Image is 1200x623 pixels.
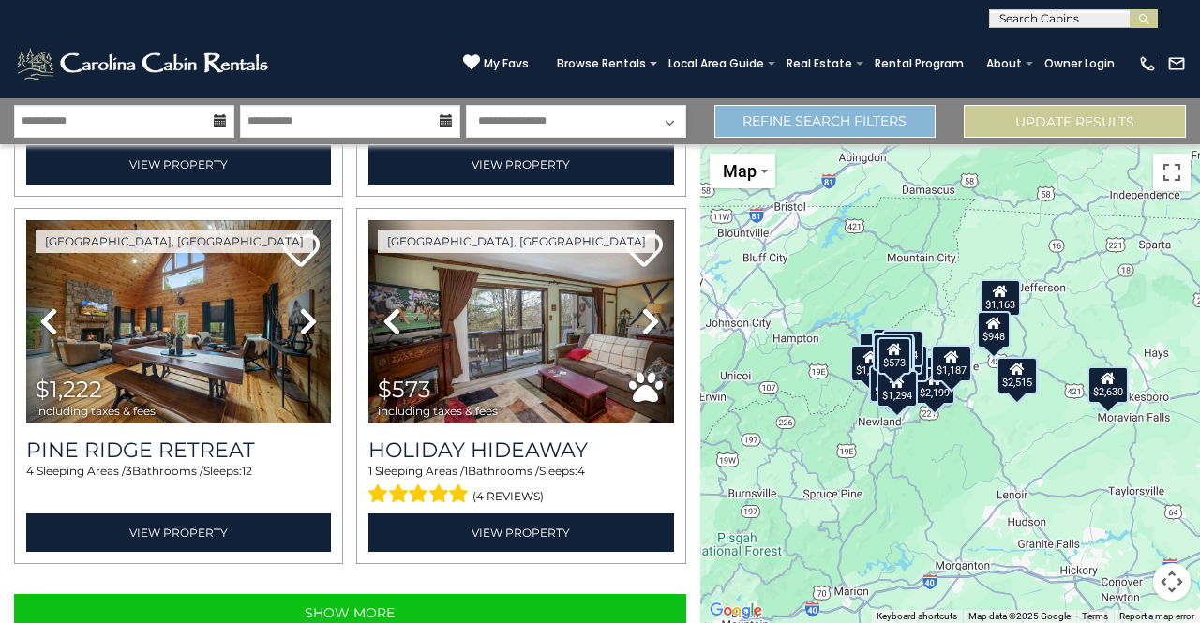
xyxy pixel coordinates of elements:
a: Holiday Hideaway [368,438,673,463]
a: [GEOGRAPHIC_DATA], [GEOGRAPHIC_DATA] [378,230,655,253]
div: $1,294 [877,369,918,407]
a: Pine Ridge Retreat [26,438,331,463]
button: Change map style [710,154,775,188]
span: $573 [378,376,431,403]
div: Sleeping Areas / Bathrooms / Sleeps: [368,463,673,508]
span: 3 [126,464,132,478]
a: View Property [368,513,673,552]
span: (4 reviews) [472,484,544,509]
img: White-1-2.png [14,45,274,82]
button: Update Results [964,105,1186,138]
a: About [977,51,1031,77]
a: Add to favorites [625,231,663,272]
img: thumbnail_169077895.jpeg [26,220,331,424]
span: 1 [368,464,372,478]
div: $1,222 [873,333,914,370]
img: phone-regular-white.png [1138,54,1157,73]
div: Sleeping Areas / Bathrooms / Sleeps: [26,463,331,508]
a: View Property [26,513,331,552]
div: $1,509 [873,328,914,365]
div: $2,630 [1088,365,1130,403]
a: Terms (opens in new tab) [1082,611,1108,621]
button: Toggle fullscreen view [1153,154,1191,191]
a: Rental Program [865,51,973,77]
div: $948 [978,310,1012,348]
div: $2,199 [914,366,955,404]
a: [GEOGRAPHIC_DATA], [GEOGRAPHIC_DATA] [36,230,313,253]
span: $1,222 [36,376,102,403]
img: mail-regular-white.png [1167,54,1186,73]
div: $1,163 [980,278,1021,316]
div: $2,515 [997,357,1039,394]
a: Owner Login [1035,51,1124,77]
span: 4 [577,464,585,478]
span: Map data ©2025 Google [968,611,1071,621]
a: Refine Search Filters [714,105,937,138]
a: Local Area Guide [659,51,773,77]
a: My Favs [463,53,529,73]
span: Map [723,161,757,181]
a: View Property [26,145,331,184]
span: 12 [242,464,252,478]
div: $1,165 [869,364,910,402]
img: thumbnail_163267576.jpeg [368,220,673,424]
span: including taxes & fees [36,405,156,417]
img: Google [705,599,767,623]
a: Real Estate [777,51,862,77]
div: $1,187 [932,344,973,381]
span: My Favs [484,55,529,72]
div: $1,564 [882,330,923,367]
a: Open this area in Google Maps (opens a new window) [705,599,767,623]
a: Report a map error [1119,611,1194,621]
div: $573 [877,336,911,374]
span: 4 [26,464,34,478]
a: View Property [368,145,673,184]
span: 1 [464,464,468,478]
div: $1,364 [850,344,892,381]
a: Browse Rentals [547,51,655,77]
span: including taxes & fees [378,405,498,417]
button: Keyboard shortcuts [877,610,957,623]
button: Map camera controls [1153,563,1191,601]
